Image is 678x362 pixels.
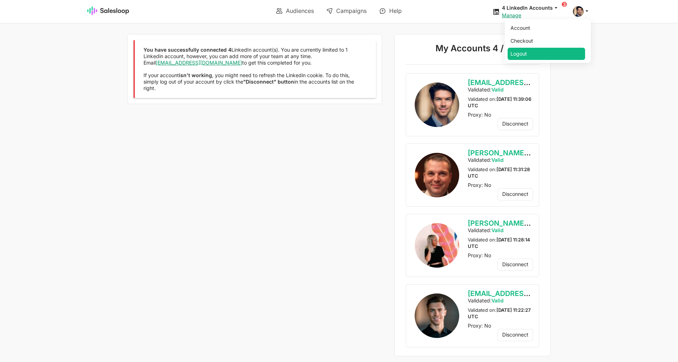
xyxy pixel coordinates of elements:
p: Proxy: No [468,252,533,259]
p: Proxy: No [468,182,533,188]
strong: isn't working [179,72,212,78]
img: Profile Image [415,223,459,268]
img: Salesloop [87,6,130,15]
p: Proxy: No [468,323,533,329]
span: Valid [491,157,504,163]
span: [PERSON_NAME][EMAIL_ADDRESS][DOMAIN_NAME] [468,219,649,227]
a: Help [375,5,407,17]
strong: [DATE] 11:39:06 UTC [468,96,531,108]
img: Profile Image [415,83,459,127]
small: Validated on: [468,96,531,108]
p: Validated: [468,157,533,163]
a: Disconnect [498,259,533,271]
span: Valid [491,227,504,233]
a: Disconnect [498,188,533,201]
strong: [DATE] 11:22:27 UTC [468,307,531,319]
a: Campaigns [321,5,372,17]
p: Validated: [468,86,533,93]
span: Valid [491,86,504,93]
p: If your account , you might need to refresh the Linkedin cookie. To do this, simply log out of yo... [143,72,359,91]
a: [EMAIL_ADDRESS][DOMAIN_NAME] [156,60,242,66]
span: [PERSON_NAME][EMAIL_ADDRESS][DOMAIN_NAME] [468,149,649,157]
a: Disconnect [498,118,533,130]
small: Validated on: [468,237,530,249]
p: LinkedIn account(s). You are currently limited to 1 Linkedin account, however, you can add more o... [143,47,359,66]
a: Audiences [271,5,319,17]
strong: [DATE] 11:31:28 UTC [468,166,530,179]
span: [EMAIL_ADDRESS][DOMAIN_NAME] [468,289,590,298]
a: Logout [508,48,585,60]
p: Validated: [468,227,533,234]
span: [EMAIL_ADDRESS][DOMAIN_NAME] [468,78,590,87]
a: Disconnect [498,329,533,341]
img: Profile Image [415,153,459,197]
img: Profile Image [415,293,459,338]
strong: [DATE] 11:28:14 UTC [468,237,530,249]
p: Proxy: No [468,112,533,118]
p: My Accounts 4 / 1 [405,43,540,56]
a: Checkout [508,35,585,47]
p: Validated: [468,297,533,304]
small: Validated on: [468,307,531,319]
small: Validated on: [468,166,530,179]
a: Manage [502,12,521,18]
button: 4 LinkedIn Accounts [502,4,564,11]
a: Account [508,22,585,34]
span: Valid [491,297,504,304]
strong: "Disconnect" button [243,79,294,85]
strong: You have successfully connected 4 [143,47,231,53]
